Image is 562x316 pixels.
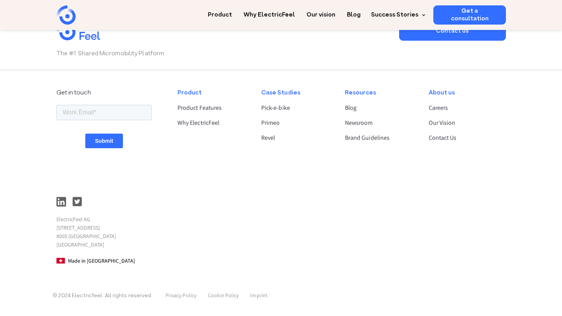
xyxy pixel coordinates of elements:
a: Cookie Policy [208,292,239,299]
p: © 2024 Electricfeel. All rights reserved. [53,291,153,301]
a: Blog [347,5,361,20]
a: Pick-e-bike [261,103,332,113]
div: Success Stories [366,5,428,25]
a: Contact Us [429,133,499,142]
div: Product [177,88,248,98]
a: Brand Guidelines [345,133,416,142]
a: Product Features [177,103,248,113]
p: The #1 Shared Micromobility Platform [56,49,392,58]
div: About us [429,88,499,98]
div: Resources [345,88,416,98]
a: Careers [429,103,499,113]
a: Blog [345,103,416,113]
div: Case Studies [261,88,332,98]
p: Made in [GEOGRAPHIC_DATA] [56,256,152,265]
a: Primeo [261,118,332,127]
a: Revel [261,133,332,142]
a: Newsroom [345,118,416,127]
iframe: Form 1 [56,103,152,188]
a: Our vision [307,5,335,20]
a: Privacy Policy [166,292,196,299]
iframe: Chatbot [511,265,551,305]
a: Our Vision [429,118,499,127]
a: Why ElectricFeel [244,5,295,20]
div: Get in touch [56,88,152,98]
a: Product [208,5,232,20]
a: Imprint [250,292,268,299]
a: home [56,5,118,25]
a: Get a consultation [433,5,506,25]
div: Success Stories [371,10,418,20]
a: Why ElectricFeel [177,118,248,127]
p: ElectricFeel AG [STREET_ADDRESS] 8005 [GEOGRAPHIC_DATA] [GEOGRAPHIC_DATA] [56,215,152,249]
a: Contact us [399,22,506,41]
